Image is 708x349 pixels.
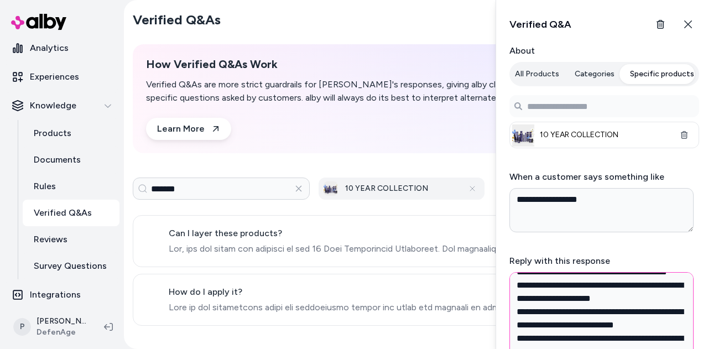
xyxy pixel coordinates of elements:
[133,11,221,29] h2: Verified Q&As
[169,242,603,256] span: Lor, ips dol sitam con adipisci el sed 16 Doei Temporincid Utlaboreet. Dol magnaaliqua enima min ...
[30,70,79,84] p: Experiences
[324,181,338,196] img: splendor-460_1_6.jpg
[509,256,610,266] label: Reply with this response
[4,35,119,61] a: Analytics
[7,309,95,345] button: P[PERSON_NAME]DefenAge
[623,64,701,84] button: Specific products
[568,64,621,84] button: Categories
[30,41,69,55] p: Analytics
[34,127,71,140] p: Products
[146,78,571,105] p: Verified Q&As are more strict guardrails for [PERSON_NAME]'s responses, giving alby clear respons...
[11,14,66,30] img: alby Logo
[4,92,119,119] button: Knowledge
[509,17,571,32] h2: Verified Q&A
[509,44,699,58] label: About
[34,153,81,166] p: Documents
[146,118,231,140] a: Learn More
[34,259,107,273] p: Survey Questions
[146,58,571,71] h2: How Verified Q&As Work
[30,99,76,112] p: Knowledge
[30,288,81,301] p: Integrations
[23,173,119,200] a: Rules
[509,171,664,182] label: When a customer says something like
[23,200,119,226] a: Verified Q&As
[23,147,119,173] a: Documents
[345,183,455,194] h3: 10 YEAR COLLECTION
[508,64,566,84] button: All Products
[4,64,119,90] a: Experiences
[540,129,669,140] span: 10 YEAR COLLECTION
[169,227,603,240] span: Can I layer these products?
[23,226,119,253] a: Reviews
[37,327,86,338] span: DefenAge
[169,301,603,314] span: Lore ip dol sitametcons adipi eli seddoeiusmo tempor inc utlab etd magnaali en adm 56 Veni Quisno...
[4,282,119,308] a: Integrations
[34,180,56,193] p: Rules
[34,206,92,220] p: Verified Q&As
[13,318,31,336] span: P
[512,124,534,147] img: 10 YEAR COLLECTION
[169,285,603,299] span: How do I apply it?
[37,316,86,327] p: [PERSON_NAME]
[23,253,119,279] a: Survey Questions
[34,233,67,246] p: Reviews
[23,120,119,147] a: Products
